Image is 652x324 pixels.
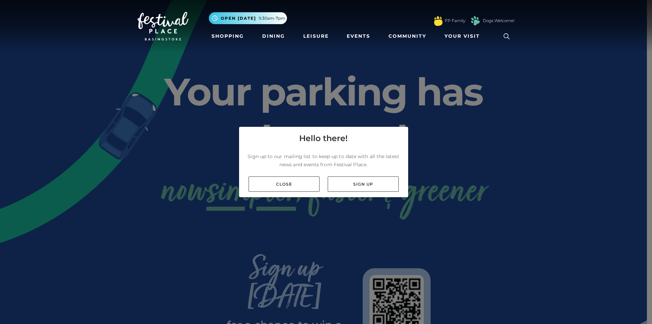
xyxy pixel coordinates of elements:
img: Festival Place Logo [138,12,188,40]
span: Open [DATE] [221,15,256,21]
a: Dogs Welcome! [483,18,514,24]
span: Your Visit [445,33,480,40]
button: Open [DATE] 9.30am-7pm [209,12,287,24]
a: FP Family [445,18,465,24]
p: Sign up to our mailing list to keep up to date with all the latest news and events from Festival ... [244,152,403,169]
a: Shopping [209,30,247,42]
a: Community [386,30,429,42]
a: Sign up [328,176,399,192]
a: Close [249,176,320,192]
a: Your Visit [442,30,486,42]
a: Events [344,30,373,42]
span: 9.30am-7pm [259,15,285,21]
h4: Hello there! [299,132,348,144]
a: Leisure [301,30,331,42]
a: Dining [259,30,288,42]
